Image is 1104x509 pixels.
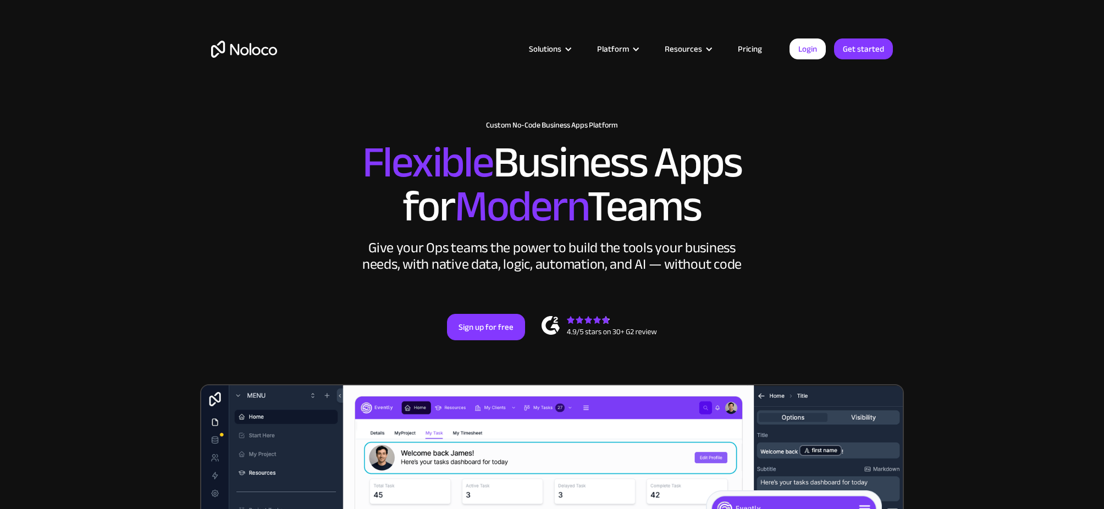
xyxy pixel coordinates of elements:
[515,42,583,56] div: Solutions
[447,314,525,340] a: Sign up for free
[597,42,629,56] div: Platform
[211,41,277,58] a: home
[724,42,776,56] a: Pricing
[583,42,651,56] div: Platform
[651,42,724,56] div: Resources
[834,38,893,59] a: Get started
[362,121,493,203] span: Flexible
[665,42,702,56] div: Resources
[211,121,893,130] h1: Custom No-Code Business Apps Platform
[211,141,893,229] h2: Business Apps for Teams
[455,165,587,247] span: Modern
[529,42,561,56] div: Solutions
[360,240,744,273] div: Give your Ops teams the power to build the tools your business needs, with native data, logic, au...
[790,38,826,59] a: Login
